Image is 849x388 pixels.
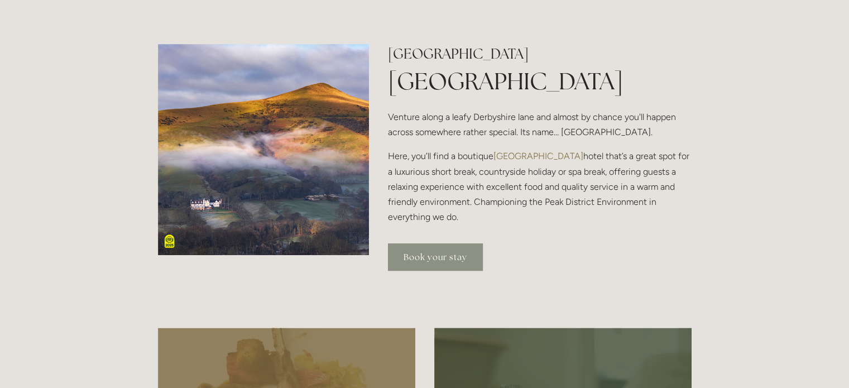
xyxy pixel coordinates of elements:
[388,109,691,140] p: Venture along a leafy Derbyshire lane and almost by chance you'll happen across somewhere rather ...
[493,151,583,161] a: [GEOGRAPHIC_DATA]
[388,149,691,224] p: Here, you’ll find a boutique hotel that’s a great spot for a luxurious short break, countryside h...
[388,65,691,98] h1: [GEOGRAPHIC_DATA]
[388,44,691,64] h2: [GEOGRAPHIC_DATA]
[388,243,483,271] a: Book your stay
